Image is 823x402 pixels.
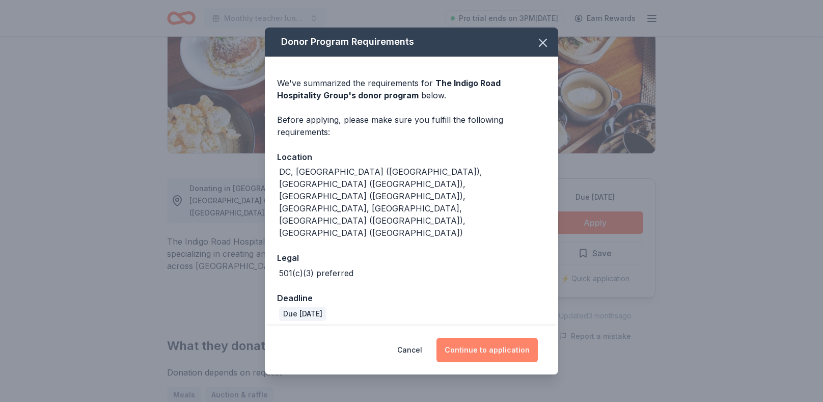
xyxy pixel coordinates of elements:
div: Due [DATE] [279,307,326,321]
div: We've summarized the requirements for below. [277,77,546,101]
div: Deadline [277,291,546,305]
div: Legal [277,251,546,264]
div: DC, [GEOGRAPHIC_DATA] ([GEOGRAPHIC_DATA]), [GEOGRAPHIC_DATA] ([GEOGRAPHIC_DATA]), [GEOGRAPHIC_DAT... [279,166,546,239]
div: 501(c)(3) preferred [279,267,353,279]
div: Before applying, please make sure you fulfill the following requirements: [277,114,546,138]
button: Cancel [397,338,422,362]
div: Location [277,150,546,164]
button: Continue to application [436,338,538,362]
div: Donor Program Requirements [265,28,558,57]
